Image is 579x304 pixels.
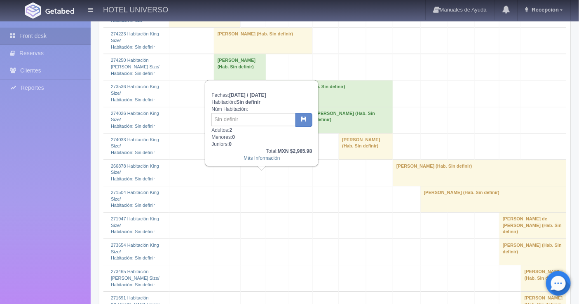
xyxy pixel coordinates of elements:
a: 274033 Habitación King Size/Habitación: Sin definir [111,137,159,155]
td: [PERSON_NAME] (Hab. Sin definir) [214,54,266,80]
td: [PERSON_NAME] de [PERSON_NAME] (Hab. Sin definir) [499,212,566,239]
input: Sin definir [211,113,296,126]
td: [PERSON_NAME] (Hab. Sin definir) [339,133,393,159]
a: Más Información [244,155,280,161]
img: Getabed [25,2,41,19]
td: [PERSON_NAME] (Hab. Sin definir) [214,28,312,54]
b: Sin definir [237,99,261,105]
h4: HOTEL UNIVERSO [103,4,168,14]
td: [PERSON_NAME] (Hab. Sin definir) [393,159,566,186]
a: 274223 Habitación King Size/Habitación: Sin definir [111,31,159,49]
td: [PERSON_NAME] (Hab. Sin definir) [499,239,566,265]
a: 273465 Habitación [PERSON_NAME] Size/Habitación: Sin definir [111,269,159,287]
a: 273654 Habitación King Size/Habitación: Sin definir [111,243,159,260]
td: [PERSON_NAME] (Hab. Sin definir) [521,265,566,292]
a: 274250 Habitación [PERSON_NAME] Size/Habitación: Sin definir [111,58,159,75]
b: MXN $2,985.98 [278,148,312,154]
b: 0 [229,141,232,147]
a: 271947 Habitación King Size/Habitación: Sin definir [111,216,159,234]
div: Fechas: Habitación: Núm Habitación: Adultos: Menores: Juniors: [206,81,318,166]
span: Recepcion [530,7,559,13]
td: [PERSON_NAME] (Hab. Sin definir) [420,186,566,212]
b: 2 [230,127,232,133]
a: 271504 Habitación King Size/Habitación: Sin definir [111,190,159,208]
div: Total: [211,148,312,155]
td: [PERSON_NAME] (Hab. Sin definir) [312,107,393,133]
b: 0 [232,134,235,140]
img: Getabed [45,8,74,14]
b: [DATE] / [DATE] [229,92,266,98]
td: [PERSON_NAME] (Hab. Sin definir) [266,80,393,107]
a: 273536 Habitación King Size/Habitación: Sin definir [111,84,159,102]
a: 274026 Habitación King Size/Habitación: Sin definir [111,111,159,129]
a: 266878 Habitación King Size/Habitación: Sin definir [111,164,159,181]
